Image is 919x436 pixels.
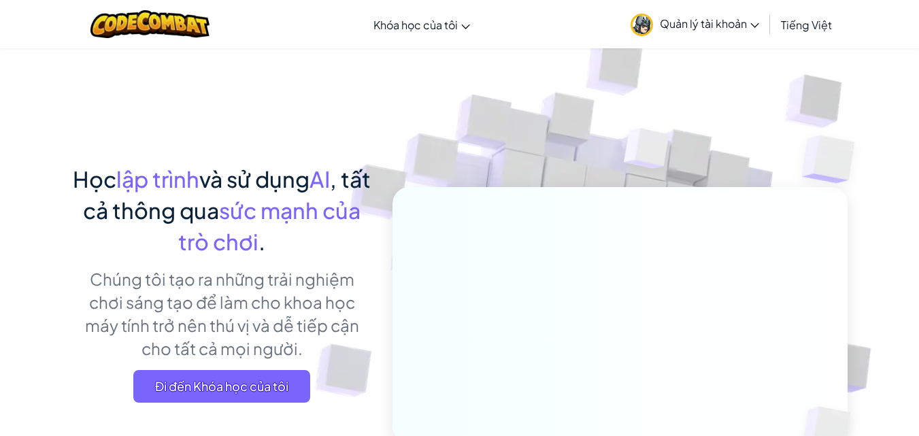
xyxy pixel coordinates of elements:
[781,18,832,32] span: Tiếng Việt
[258,228,265,255] span: .
[199,165,310,192] span: và sử dụng
[624,3,766,46] a: Quản lý tài khoản
[631,14,653,36] img: avatar
[373,18,458,32] span: Khóa học của tôi
[660,16,759,31] span: Quản lý tài khoản
[367,6,477,43] a: Khóa học của tôi
[73,165,116,192] span: Học
[72,267,372,360] p: Chúng tôi tạo ra những trải nghiệm chơi sáng tạo để làm cho khoa học máy tính trở nên thú vị và d...
[598,101,696,203] img: Overlap cubes
[310,165,330,192] span: AI
[775,102,892,217] img: Overlap cubes
[774,6,839,43] a: Tiếng Việt
[178,197,361,255] span: sức mạnh của trò chơi
[90,10,210,38] img: CodeCombat logo
[133,370,310,403] a: Đi đến Khóa học của tôi
[116,165,199,192] span: lập trình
